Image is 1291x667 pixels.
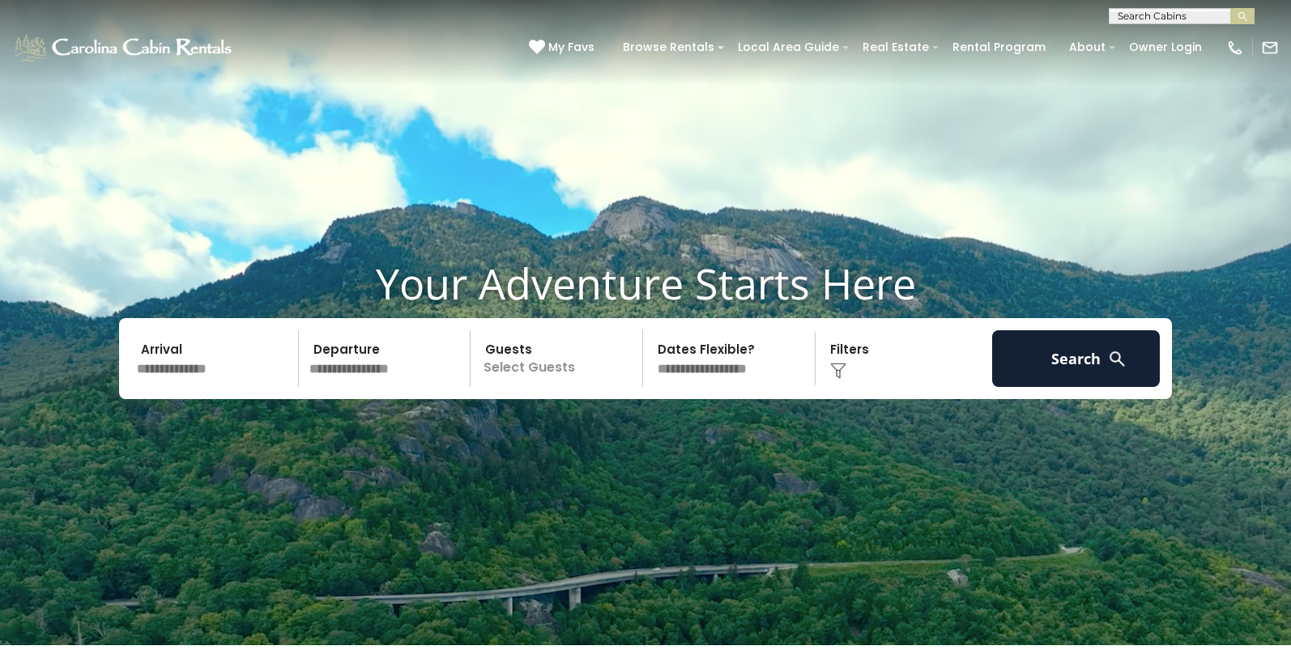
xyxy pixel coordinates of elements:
[1226,39,1244,57] img: phone-regular-white.png
[1121,35,1210,60] a: Owner Login
[529,39,599,57] a: My Favs
[944,35,1054,60] a: Rental Program
[548,39,594,56] span: My Favs
[830,363,846,379] img: filter--v1.png
[1061,35,1114,60] a: About
[1107,349,1127,369] img: search-regular-white.png
[730,35,847,60] a: Local Area Guide
[12,32,236,64] img: White-1-1-2.png
[854,35,937,60] a: Real Estate
[12,258,1279,308] h1: Your Adventure Starts Here
[615,35,722,60] a: Browse Rentals
[475,330,642,387] p: Select Guests
[992,330,1160,387] button: Search
[1261,39,1279,57] img: mail-regular-white.png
